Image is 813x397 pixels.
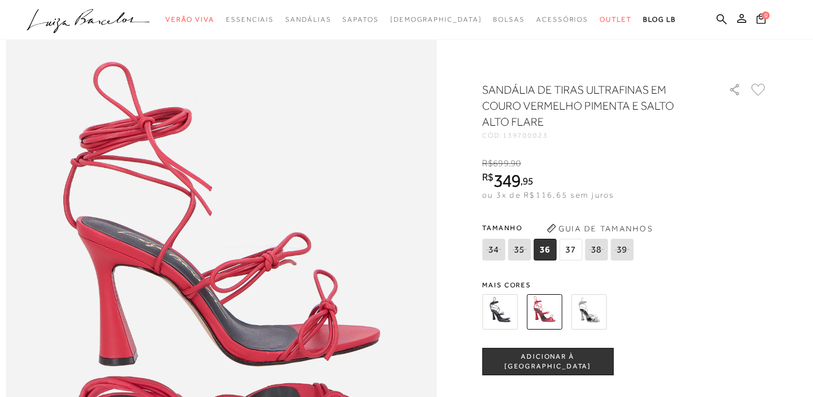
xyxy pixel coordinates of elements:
h1: SANDÁLIA DE TIRAS ULTRAFINAS EM COURO VERMELHO PIMENTA E SALTO ALTO FLARE [482,82,696,130]
span: Acessórios [536,15,588,23]
span: 699 [493,158,508,169]
span: 0 [762,11,770,19]
img: SANDÁLIA DE TIRAS ULTRAFINAS EM METALIZADO PRATA E SALTO ALTO FLARE [571,294,606,330]
span: 36 [533,239,556,260]
i: , [520,176,533,186]
span: Sandálias [285,15,331,23]
a: categoryNavScreenReaderText [226,9,274,30]
img: SANDÁLIA DE TIRAS ULTRAFINAS EM COURO VERMELHO PIMENTA E SALTO ALTO FLARE [527,294,562,330]
img: SANDÁLIA DE TIRAS ULTRAFINAS EM COURO PRETO E SALTO ALTO FLARE [482,294,517,330]
span: Essenciais [226,15,274,23]
a: BLOG LB [643,9,676,30]
span: ADICIONAR À [GEOGRAPHIC_DATA] [483,352,613,372]
span: Sapatos [342,15,378,23]
a: noSubCategoriesText [390,9,482,30]
span: 39 [610,239,633,260]
button: 0 [753,13,769,28]
div: CÓD: [482,132,710,139]
span: 37 [559,239,582,260]
span: Bolsas [493,15,525,23]
a: categoryNavScreenReaderText [165,9,215,30]
span: Verão Viva [165,15,215,23]
i: , [509,158,521,169]
button: ADICIONAR À [GEOGRAPHIC_DATA] [482,348,613,375]
span: 95 [523,175,533,187]
a: categoryNavScreenReaderText [600,9,632,30]
button: Guia de Tamanhos [543,219,657,238]
span: Outlet [600,15,632,23]
a: categoryNavScreenReaderText [342,9,378,30]
i: R$ [482,158,493,169]
a: categoryNavScreenReaderText [536,9,588,30]
span: [DEMOGRAPHIC_DATA] [390,15,482,23]
span: Tamanho [482,219,636,236]
span: Mais cores [482,282,767,288]
span: 34 [482,239,505,260]
span: 35 [508,239,531,260]
span: 139700023 [503,131,548,139]
span: 90 [511,158,521,169]
span: 38 [585,239,608,260]
a: categoryNavScreenReaderText [493,9,525,30]
span: 349 [494,170,520,191]
a: categoryNavScreenReaderText [285,9,331,30]
i: R$ [482,172,494,182]
span: BLOG LB [643,15,676,23]
span: ou 3x de R$116,65 sem juros [482,190,614,199]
